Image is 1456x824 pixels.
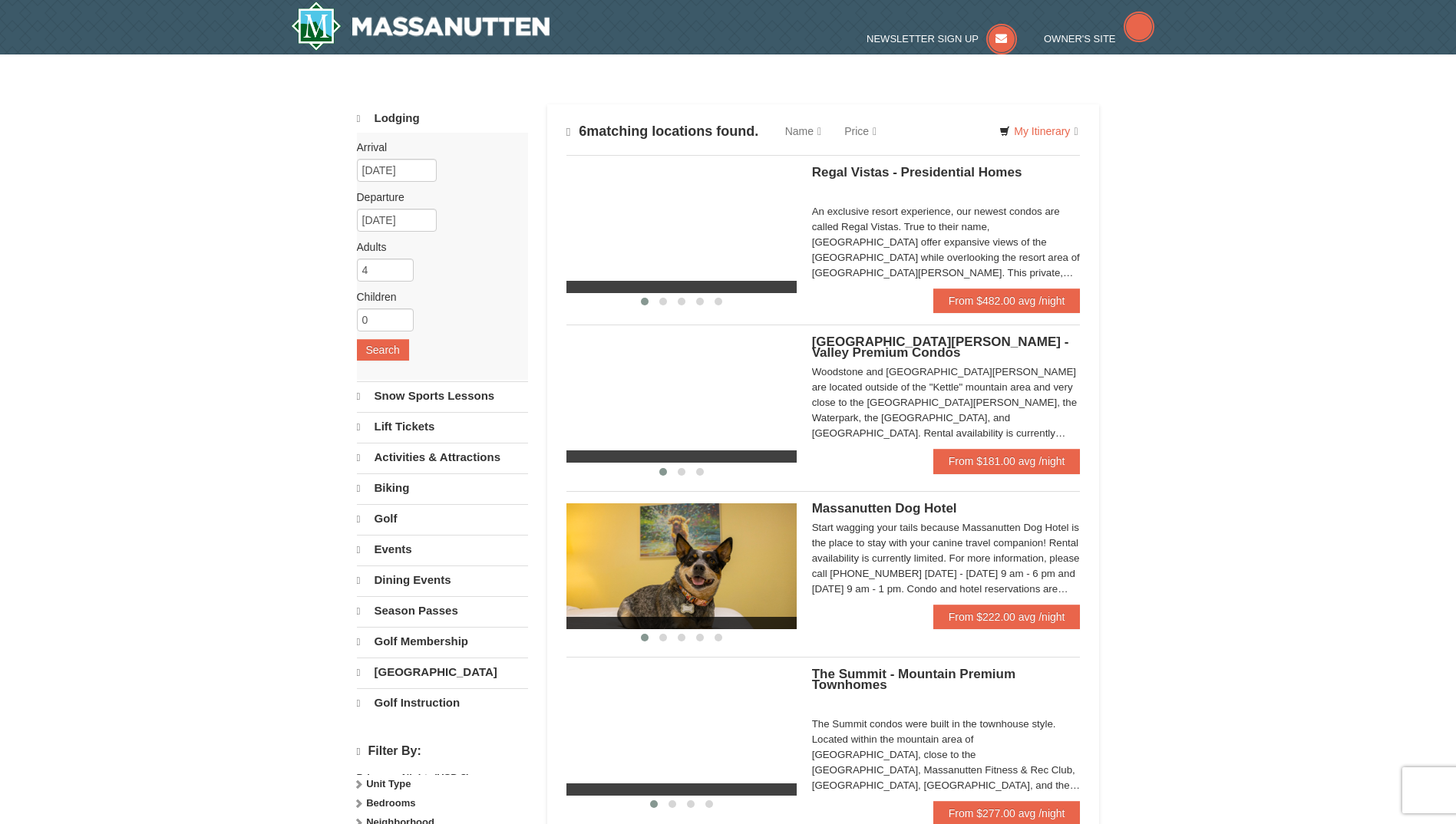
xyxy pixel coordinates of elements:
[357,772,470,783] strong: Price per Night: (USD $)
[812,501,957,516] span: Massanutten Dog Hotel
[867,33,1017,44] a: Newsletter Sign Up
[357,504,528,533] a: Golf
[357,140,517,155] label: Arrival
[933,288,1081,313] a: From $482.00 avg /night
[774,116,833,147] a: Name
[366,797,415,809] strong: Bedrooms
[357,104,528,133] a: Lodging
[812,204,1081,281] div: An exclusive resort experience, our newest condos are called Regal Vistas. True to their name, [G...
[357,596,528,625] a: Season Passes
[357,473,528,503] a: Biking
[867,33,979,44] span: Newsletter Sign Up
[1044,33,1154,44] a: Owner's Site
[933,449,1081,473] a: From $181.00 avg /night
[812,520,1081,597] div: Start wagging your tails because Massanutten Dog Hotel is the place to stay with your canine trav...
[812,717,1081,793] div: The Summit condos were built in the townhouse style. Located within the mountain area of [GEOGRAP...
[357,381,528,410] a: Snow Sports Lessons
[366,778,411,789] strong: Unit Type
[357,239,517,255] label: Adults
[357,744,528,759] h4: Filter By:
[357,289,517,305] label: Children
[1044,33,1116,44] span: Owner's Site
[812,364,1081,441] div: Woodstone and [GEOGRAPHIC_DATA][PERSON_NAME] are located outside of the "Kettle" mountain area an...
[933,605,1081,629] a: From $222.00 avg /night
[357,688,528,717] a: Golf Instruction
[989,120,1088,143] a: My Itinerary
[812,667,1015,692] span: The Summit - Mountain Premium Townhomes
[812,335,1069,360] span: [GEOGRAPHIC_DATA][PERSON_NAME] - Valley Premium Condos
[357,535,528,564] a: Events
[357,339,409,361] button: Search
[833,116,888,147] a: Price
[357,565,528,595] a: Dining Events
[357,658,528,687] a: [GEOGRAPHIC_DATA]
[291,2,550,51] a: Massanutten Resort
[357,443,528,472] a: Activities & Attractions
[812,165,1022,180] span: Regal Vistas - Presidential Homes
[357,627,528,656] a: Golf Membership
[357,412,528,441] a: Lift Tickets
[357,190,517,205] label: Departure
[291,2,550,51] img: Massanutten Resort Logo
